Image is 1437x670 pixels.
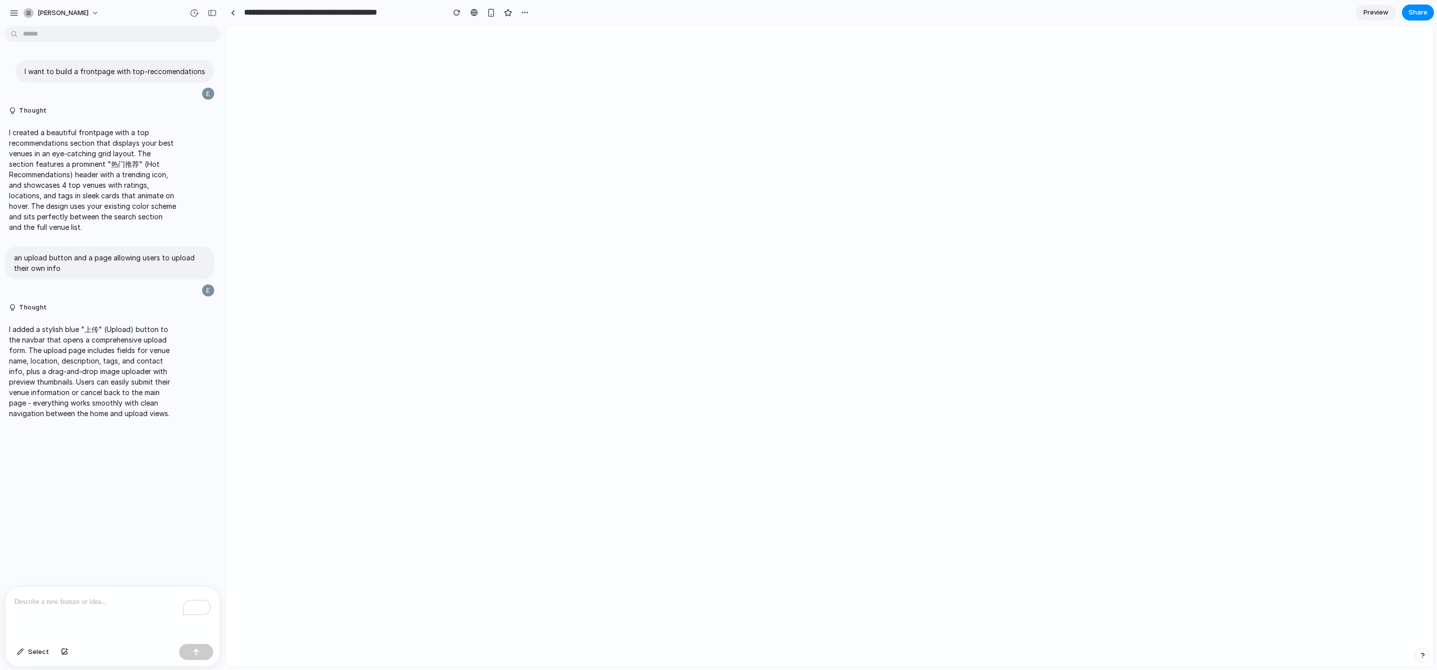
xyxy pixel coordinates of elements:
span: [PERSON_NAME] [38,8,89,18]
p: an upload button and a page allowing users to upload their own info [14,252,205,273]
p: I want to build a frontpage with top-reccomendations [25,66,205,77]
p: I created a beautiful frontpage with a top recommendations section that displays your best venues... [9,127,176,232]
span: Preview [1363,8,1388,18]
button: Select [12,644,54,660]
div: To enrich screen reader interactions, please activate Accessibility in Grammarly extension settings [6,587,220,640]
span: Share [1408,8,1427,18]
iframe: To enrich screen reader interactions, please activate Accessibility in Grammarly extension settings [226,26,1433,666]
p: I added a stylish blue "上传" (Upload) button to the navbar that opens a comprehensive upload form.... [9,324,176,419]
button: [PERSON_NAME] [20,5,104,21]
button: Share [1402,5,1434,21]
a: Preview [1356,5,1396,21]
span: Select [28,647,49,657]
